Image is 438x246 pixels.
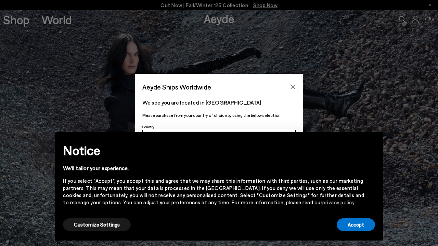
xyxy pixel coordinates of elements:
span: × [370,137,375,147]
button: Accept [337,218,375,231]
span: Country [142,125,154,129]
button: Close this notice [364,134,381,151]
div: We'll tailor your experience. [63,165,364,172]
div: If you select "Accept", you accept this and agree that we may share this information with third p... [63,177,364,206]
span: Aeyde Ships Worldwide [142,81,211,93]
a: privacy policy [322,199,354,205]
h2: Notice [63,141,364,159]
button: Customize Settings [63,218,131,231]
p: We see you are located in [GEOGRAPHIC_DATA] [142,98,296,107]
button: Close [288,82,298,92]
p: Please purchase from your country of choice by using the below selection: [142,112,296,119]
